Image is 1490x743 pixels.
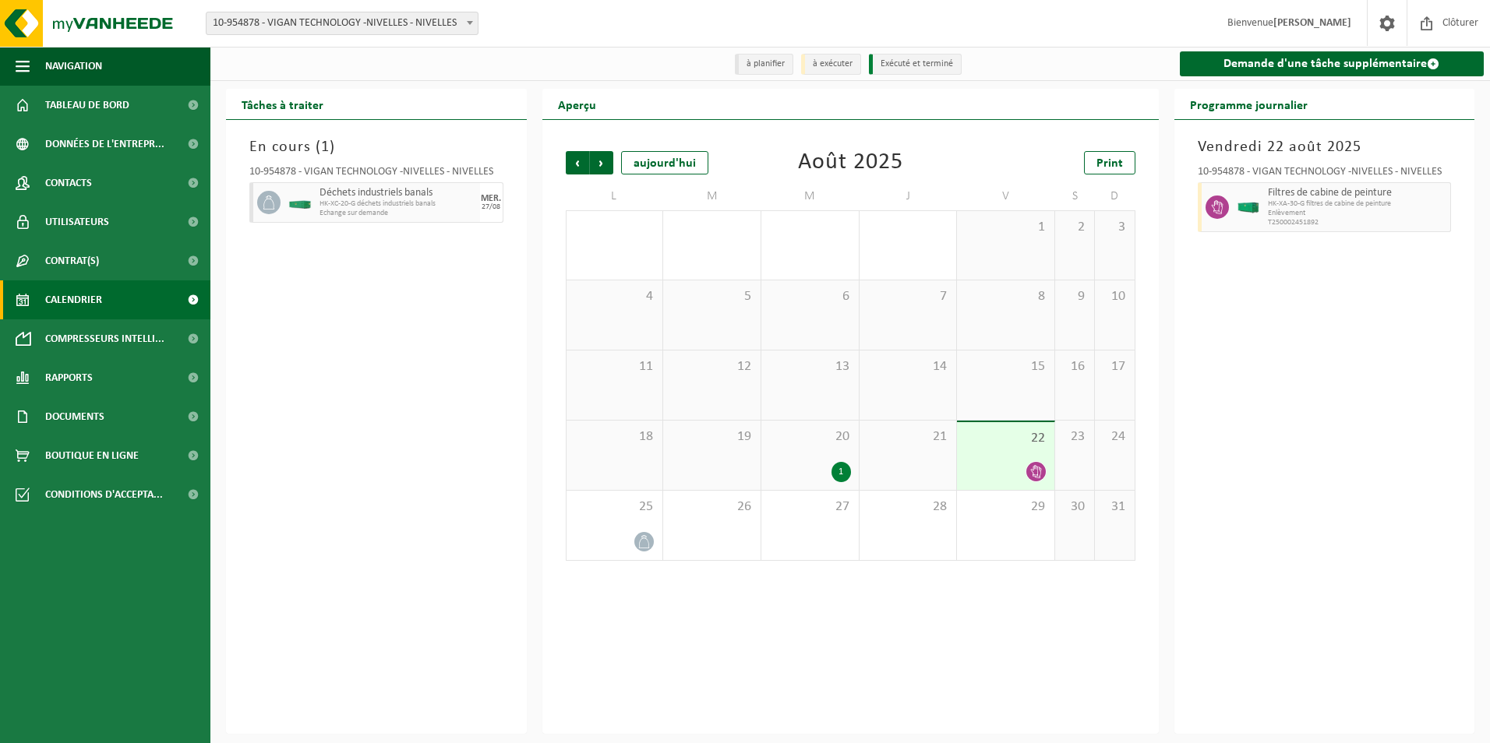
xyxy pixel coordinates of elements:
span: HK-XC-20-G déchets industriels banals [320,199,476,209]
span: 8 [965,288,1047,305]
div: Août 2025 [798,151,903,174]
div: 10-954878 - VIGAN TECHNOLOGY -NIVELLES - NIVELLES [249,167,503,182]
span: Documents [45,397,104,436]
span: 21 [867,428,949,445]
td: M [761,182,860,210]
span: Enlèvement [1268,209,1447,218]
span: 1 [965,219,1047,236]
span: 22 [965,430,1047,447]
h3: Vendredi 22 août 2025 [1198,136,1452,159]
div: MER. [481,194,501,203]
span: 17 [1103,358,1126,375]
a: Print [1084,151,1135,174]
span: Tableau de bord [45,86,129,125]
span: 28 [867,498,949,516]
span: 29 [965,498,1047,516]
div: aujourd'hui [621,151,708,174]
h2: Programme journalier [1174,89,1323,119]
span: 2 [1063,219,1086,236]
a: Demande d'une tâche supplémentaire [1180,51,1485,76]
span: Calendrier [45,280,102,319]
span: 5 [671,288,753,305]
span: Filtres de cabine de peinture [1268,187,1447,199]
span: Suivant [590,151,613,174]
span: 1 [321,139,330,155]
td: V [957,182,1055,210]
span: 18 [574,428,655,445]
td: J [860,182,958,210]
span: Contrat(s) [45,241,99,280]
td: D [1095,182,1135,210]
span: 9 [1063,288,1086,305]
span: Conditions d'accepta... [45,475,163,514]
span: 11 [574,358,655,375]
span: 12 [671,358,753,375]
span: Précédent [566,151,589,174]
span: 3 [1103,219,1126,236]
h2: Tâches à traiter [226,89,339,119]
li: à exécuter [801,54,861,75]
span: 10-954878 - VIGAN TECHNOLOGY -NIVELLES - NIVELLES [207,12,478,34]
span: 7 [867,288,949,305]
span: HK-XA-30-G filtres de cabine de peinture [1268,199,1447,209]
img: HK-RS-30-GN-00 [1237,202,1260,213]
span: T250002451892 [1268,218,1447,227]
h3: En cours ( ) [249,136,503,159]
span: Echange sur demande [320,209,476,218]
div: 1 [832,462,851,482]
span: Déchets industriels banals [320,187,476,199]
span: 25 [574,498,655,516]
td: M [663,182,761,210]
span: 10 [1103,288,1126,305]
span: Boutique en ligne [45,436,139,475]
span: 23 [1063,428,1086,445]
span: Print [1096,157,1123,170]
span: 24 [1103,428,1126,445]
span: 20 [769,428,851,445]
div: 10-954878 - VIGAN TECHNOLOGY -NIVELLES - NIVELLES [1198,167,1452,182]
strong: [PERSON_NAME] [1273,17,1351,29]
h2: Aperçu [542,89,612,119]
span: Contacts [45,164,92,202]
span: 13 [769,358,851,375]
span: Rapports [45,358,93,397]
span: 31 [1103,498,1126,516]
span: Navigation [45,47,102,86]
span: 14 [867,358,949,375]
td: L [566,182,664,210]
span: Utilisateurs [45,202,109,241]
li: à planifier [735,54,793,75]
td: S [1055,182,1095,210]
span: 19 [671,428,753,445]
span: 16 [1063,358,1086,375]
span: 15 [965,358,1047,375]
span: 26 [671,498,753,516]
img: HK-XC-20-GN-00 [288,197,312,209]
li: Exécuté et terminé [869,54,962,75]
span: 10-954878 - VIGAN TECHNOLOGY -NIVELLES - NIVELLES [206,12,478,35]
span: Compresseurs intelli... [45,319,164,358]
span: 27 [769,498,851,516]
div: 27/08 [482,203,500,211]
span: 30 [1063,498,1086,516]
span: 4 [574,288,655,305]
span: Données de l'entrepr... [45,125,164,164]
span: 6 [769,288,851,305]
